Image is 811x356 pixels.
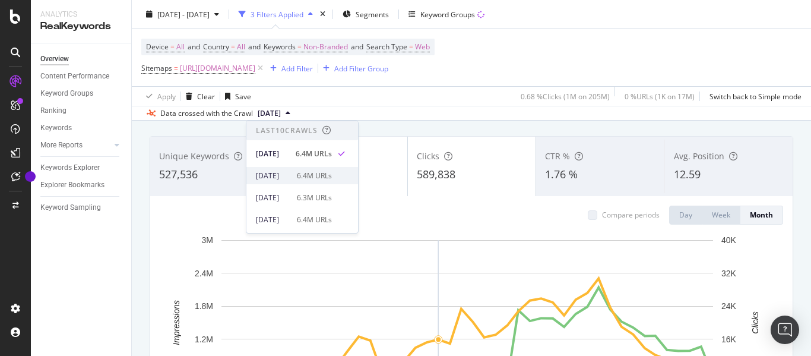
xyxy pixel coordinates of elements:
div: Clear [197,91,215,101]
div: 3 Filters Applied [251,9,303,19]
button: Clear [181,87,215,106]
text: 24K [721,301,737,311]
span: All [237,39,245,55]
div: Week [712,210,730,220]
div: 6.3M URLs [297,193,332,203]
button: Week [702,206,740,225]
span: Sitemaps [141,63,172,73]
span: = [170,42,175,52]
a: Keywords [40,122,123,134]
span: 589,838 [417,167,455,181]
div: 0 % URLs ( 1K on 17M ) [625,91,695,101]
text: 16K [721,335,737,344]
div: [DATE] [256,193,290,203]
a: Overview [40,53,123,65]
div: Keyword Sampling [40,201,101,214]
div: [DATE] [256,171,290,181]
div: Keywords [40,122,72,134]
div: Analytics [40,10,122,20]
button: Add Filter [265,61,313,75]
div: Apply [157,91,176,101]
div: Add Filter Group [334,63,388,73]
button: [DATE] [253,106,295,121]
span: Segments [356,9,389,19]
text: 2.4M [195,269,213,278]
span: and [248,42,261,52]
div: Save [235,91,251,101]
button: Segments [338,5,394,24]
a: Ranking [40,105,123,117]
div: [DATE] [256,215,290,225]
button: Add Filter Group [318,61,388,75]
span: Avg. Position [674,150,724,162]
span: All [176,39,185,55]
span: = [297,42,302,52]
div: [DATE] [256,149,289,159]
span: 12.59 [674,167,701,181]
div: 6.4M URLs [297,215,332,225]
span: = [409,42,413,52]
button: Day [669,206,702,225]
span: Search Type [366,42,407,52]
div: Keyword Groups [420,9,475,19]
div: times [318,8,328,20]
div: Add Filter [281,63,313,73]
a: Keyword Sampling [40,201,123,214]
span: = [174,63,178,73]
text: 3M [202,235,213,245]
div: 0.68 % Clicks ( 1M on 205M ) [521,91,610,101]
text: Impressions [172,300,181,345]
a: Keywords Explorer [40,162,123,174]
text: 1.2M [195,335,213,344]
text: Clicks [750,311,760,333]
div: Data crossed with the Crawl [160,108,253,119]
span: = [231,42,235,52]
span: Non-Branded [303,39,348,55]
div: Keyword Groups [40,87,93,100]
div: Day [679,210,692,220]
span: 527,536 [159,167,198,181]
button: [DATE] - [DATE] [141,5,224,24]
button: Keyword Groups [404,5,489,24]
div: Open Intercom Messenger [771,316,799,344]
div: 6.4M URLs [296,149,332,159]
text: 32K [721,269,737,278]
button: Month [740,206,783,225]
div: Explorer Bookmarks [40,179,104,191]
span: [DATE] - [DATE] [157,9,210,19]
span: and [188,42,200,52]
div: Last 10 Crawls [256,125,318,136]
span: Keywords [264,42,296,52]
a: More Reports [40,139,111,152]
button: Apply [141,87,176,106]
span: and [351,42,363,52]
span: Country [203,42,229,52]
div: More Reports [40,139,83,152]
a: Keyword Groups [40,87,123,100]
span: Device [146,42,169,52]
span: 1.76 % [545,167,578,181]
a: Explorer Bookmarks [40,179,123,191]
span: Unique Keywords [159,150,229,162]
div: RealKeywords [40,20,122,33]
span: CTR % [545,150,570,162]
div: Tooltip anchor [25,171,36,182]
div: Compare periods [602,210,660,220]
div: Switch back to Simple mode [709,91,802,101]
div: Keywords Explorer [40,162,100,174]
button: Save [220,87,251,106]
button: 3 Filters Applied [234,5,318,24]
text: 1.8M [195,301,213,311]
button: Switch back to Simple mode [705,87,802,106]
div: Month [750,210,773,220]
span: 2025 Aug. 4th [258,108,281,119]
span: Web [415,39,430,55]
div: 6.4M URLs [297,171,332,181]
text: 40K [721,235,737,245]
div: Content Performance [40,70,109,83]
div: Ranking [40,105,66,117]
a: Content Performance [40,70,123,83]
div: Overview [40,53,69,65]
span: Clicks [417,150,439,162]
span: [URL][DOMAIN_NAME] [180,60,255,77]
